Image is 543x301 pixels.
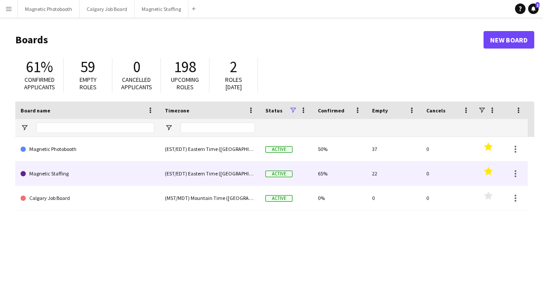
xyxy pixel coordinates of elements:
[313,161,367,185] div: 65%
[421,161,475,185] div: 0
[133,57,140,77] span: 0
[26,57,53,77] span: 61%
[265,171,292,177] span: Active
[21,161,154,186] a: Magnetic Staffing
[265,107,282,114] span: Status
[225,76,242,91] span: Roles [DATE]
[36,122,154,133] input: Board name Filter Input
[15,33,484,46] h1: Boards
[80,76,97,91] span: Empty roles
[135,0,188,17] button: Magnetic Staffing
[174,57,196,77] span: 198
[165,107,189,114] span: Timezone
[421,186,475,210] div: 0
[367,186,421,210] div: 0
[265,195,292,202] span: Active
[121,76,152,91] span: Cancelled applicants
[24,76,55,91] span: Confirmed applicants
[181,122,255,133] input: Timezone Filter Input
[372,107,388,114] span: Empty
[21,186,154,210] a: Calgary Job Board
[426,107,446,114] span: Cancels
[318,107,345,114] span: Confirmed
[18,0,80,17] button: Magnetic Photobooth
[536,2,540,8] span: 1
[265,146,292,153] span: Active
[367,161,421,185] div: 22
[367,137,421,161] div: 37
[80,0,135,17] button: Calgary Job Board
[21,137,154,161] a: Magnetic Photobooth
[171,76,199,91] span: Upcoming roles
[165,124,173,132] button: Open Filter Menu
[313,137,367,161] div: 50%
[21,124,28,132] button: Open Filter Menu
[160,186,260,210] div: (MST/MDT) Mountain Time ([GEOGRAPHIC_DATA] & [GEOGRAPHIC_DATA])
[484,31,534,49] a: New Board
[80,57,95,77] span: 59
[230,57,237,77] span: 2
[160,137,260,161] div: (EST/EDT) Eastern Time ([GEOGRAPHIC_DATA] & [GEOGRAPHIC_DATA])
[528,3,539,14] a: 1
[160,161,260,185] div: (EST/EDT) Eastern Time ([GEOGRAPHIC_DATA] & [GEOGRAPHIC_DATA])
[421,137,475,161] div: 0
[313,186,367,210] div: 0%
[21,107,50,114] span: Board name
